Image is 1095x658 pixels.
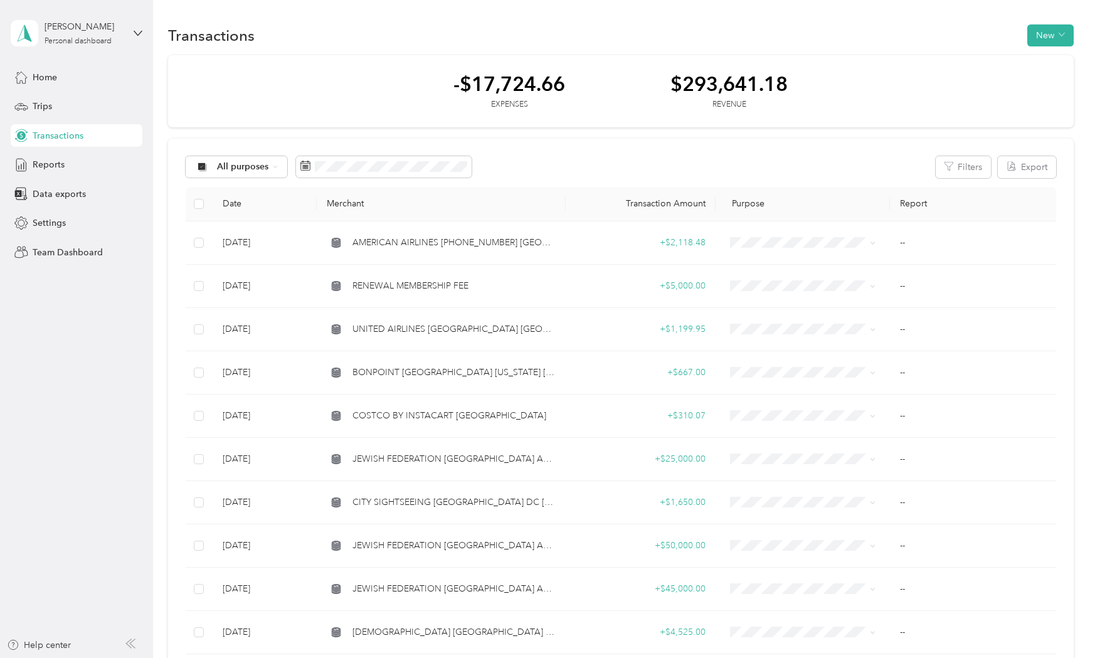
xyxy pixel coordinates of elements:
[576,496,705,509] div: + $1,650.00
[33,188,86,201] span: Data exports
[576,539,705,553] div: + $50,000.00
[352,539,556,553] span: JEWISH FEDERATION [GEOGRAPHIC_DATA] ANGELES [GEOGRAPHIC_DATA]
[890,438,1056,481] td: --
[213,524,317,568] td: [DATE]
[566,187,715,221] th: Transaction Amount
[670,73,788,95] div: $293,641.18
[168,29,255,42] h1: Transactions
[213,481,317,524] td: [DATE]
[576,279,705,293] div: + $5,000.00
[352,452,556,466] span: JEWISH FEDERATION [GEOGRAPHIC_DATA] ANGELES [GEOGRAPHIC_DATA]
[890,265,1056,308] td: --
[890,395,1056,438] td: --
[352,279,468,293] span: RENEWAL MEMBERSHIP FEE
[576,236,705,250] div: + $2,118.48
[352,496,556,509] span: CITY SIGHTSEEING [GEOGRAPHIC_DATA] DC [GEOGRAPHIC_DATA]
[33,71,57,84] span: Home
[213,395,317,438] td: [DATE]
[213,351,317,395] td: [DATE]
[352,366,556,379] span: BONPOINT [GEOGRAPHIC_DATA] [US_STATE] [GEOGRAPHIC_DATA]
[890,611,1056,654] td: --
[213,265,317,308] td: [DATE]
[890,308,1056,351] td: --
[352,322,556,336] span: UNITED AIRLINES [GEOGRAPHIC_DATA] [GEOGRAPHIC_DATA]
[352,625,556,639] span: [DEMOGRAPHIC_DATA] [GEOGRAPHIC_DATA] [GEOGRAPHIC_DATA]
[213,568,317,611] td: [DATE]
[33,100,52,113] span: Trips
[453,99,565,110] div: Expenses
[998,156,1056,178] button: Export
[890,221,1056,265] td: --
[576,582,705,596] div: + $45,000.00
[352,236,556,250] span: AMERICAN AIRLINES [PHONE_NUMBER] [GEOGRAPHIC_DATA]
[213,308,317,351] td: [DATE]
[726,198,765,209] span: Purpose
[33,246,103,259] span: Team Dashboard
[7,639,71,652] button: Help center
[890,524,1056,568] td: --
[217,162,269,171] span: All purposes
[213,187,317,221] th: Date
[45,20,123,33] div: [PERSON_NAME]
[33,129,83,142] span: Transactions
[352,582,556,596] span: JEWISH FEDERATION [GEOGRAPHIC_DATA] ANGELES [GEOGRAPHIC_DATA]
[576,322,705,336] div: + $1,199.95
[890,481,1056,524] td: --
[213,438,317,481] td: [DATE]
[576,625,705,639] div: + $4,525.00
[890,187,1056,221] th: Report
[890,351,1056,395] td: --
[576,366,705,379] div: + $667.00
[670,99,788,110] div: Revenue
[33,216,66,230] span: Settings
[576,409,705,423] div: + $310.07
[317,187,566,221] th: Merchant
[1027,24,1074,46] button: New
[576,452,705,466] div: + $25,000.00
[890,568,1056,611] td: --
[453,73,565,95] div: -$17,724.66
[213,221,317,265] td: [DATE]
[352,409,546,423] span: COSTCO BY INSTACART [GEOGRAPHIC_DATA]
[33,158,65,171] span: Reports
[213,611,317,654] td: [DATE]
[1025,588,1095,658] iframe: Everlance-gr Chat Button Frame
[45,38,112,45] div: Personal dashboard
[936,156,991,178] button: Filters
